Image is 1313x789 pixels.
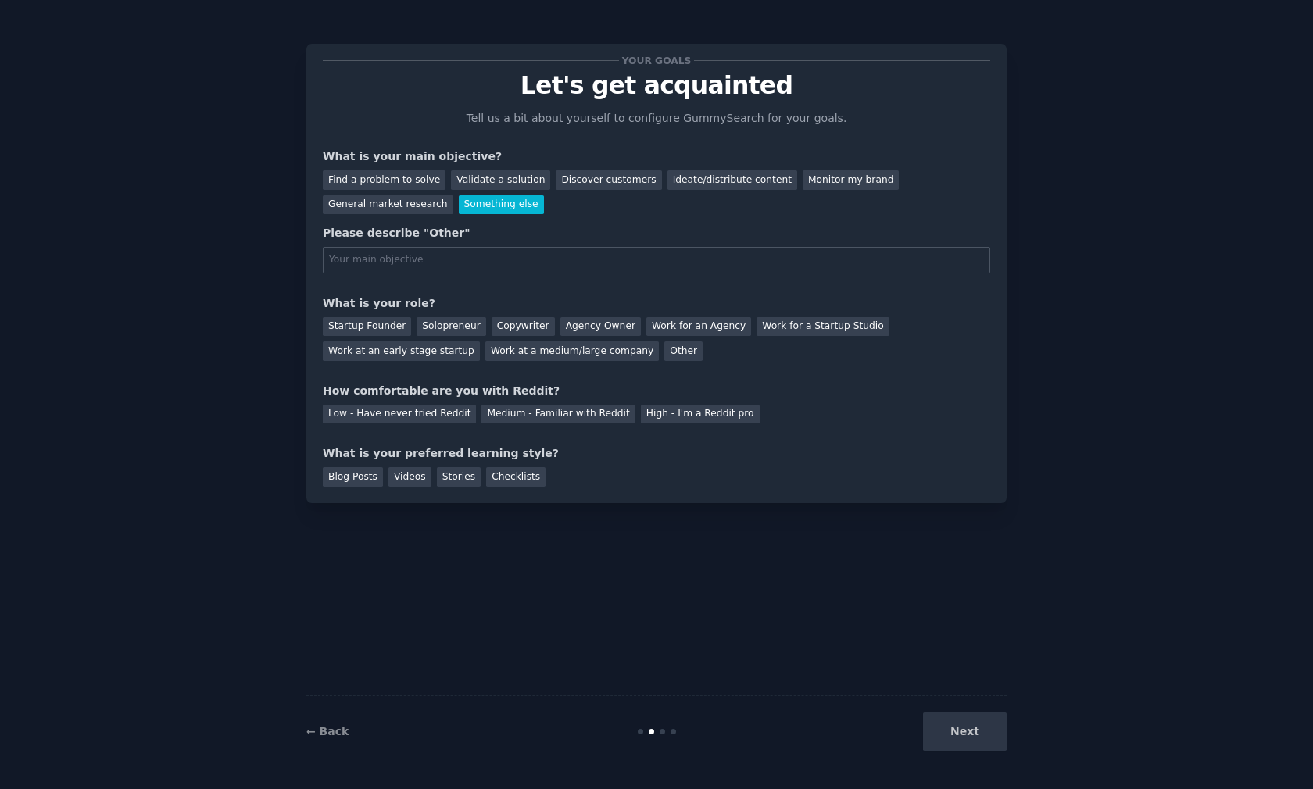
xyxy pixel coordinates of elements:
div: What is your preferred learning style? [323,445,990,462]
div: What is your role? [323,295,990,312]
div: High - I'm a Reddit pro [641,405,760,424]
div: Startup Founder [323,317,411,337]
div: Ideate/distribute content [667,170,797,190]
p: Tell us a bit about yourself to configure GummySearch for your goals. [460,110,853,127]
p: Let's get acquainted [323,72,990,99]
div: Other [664,341,703,361]
div: Find a problem to solve [323,170,445,190]
div: Videos [388,467,431,487]
div: Agency Owner [560,317,641,337]
input: Your main objective [323,247,990,273]
div: Work for a Startup Studio [757,317,889,337]
div: Work for an Agency [646,317,751,337]
div: Stories [437,467,481,487]
div: Work at an early stage startup [323,341,480,361]
div: Discover customers [556,170,661,190]
div: Monitor my brand [803,170,899,190]
div: General market research [323,195,453,215]
div: Checklists [486,467,546,487]
span: Your goals [619,52,694,69]
div: Blog Posts [323,467,383,487]
div: Solopreneur [417,317,485,337]
div: Validate a solution [451,170,550,190]
a: ← Back [306,725,349,737]
div: What is your main objective? [323,148,990,165]
div: Copywriter [492,317,555,337]
div: Medium - Familiar with Reddit [481,405,635,424]
div: How comfortable are you with Reddit? [323,383,990,399]
div: Please describe "Other" [323,225,990,241]
div: Something else [459,195,544,215]
div: Work at a medium/large company [485,341,659,361]
div: Low - Have never tried Reddit [323,405,476,424]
